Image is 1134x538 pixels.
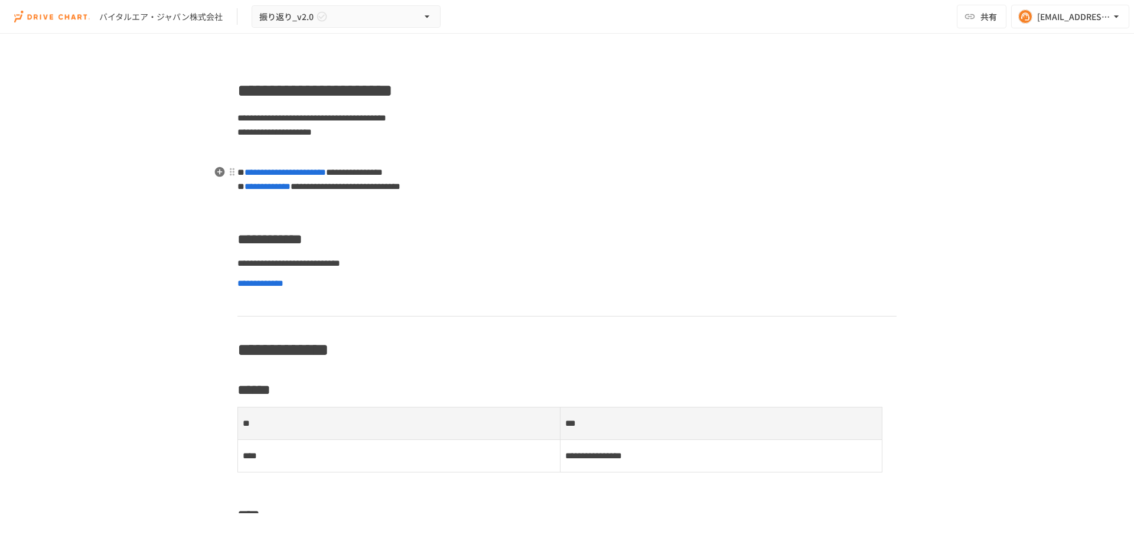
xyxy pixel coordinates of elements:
[980,10,997,23] span: 共有
[252,5,441,28] button: 振り返り_v2.0
[1011,5,1129,28] button: [EMAIL_ADDRESS][PERSON_NAME][DOMAIN_NAME]
[259,9,314,24] span: 振り返り_v2.0
[957,5,1006,28] button: 共有
[99,11,223,23] div: バイタルエア・ジャパン株式会社
[14,7,90,26] img: i9VDDS9JuLRLX3JIUyK59LcYp6Y9cayLPHs4hOxMB9W
[1037,9,1110,24] div: [EMAIL_ADDRESS][PERSON_NAME][DOMAIN_NAME]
